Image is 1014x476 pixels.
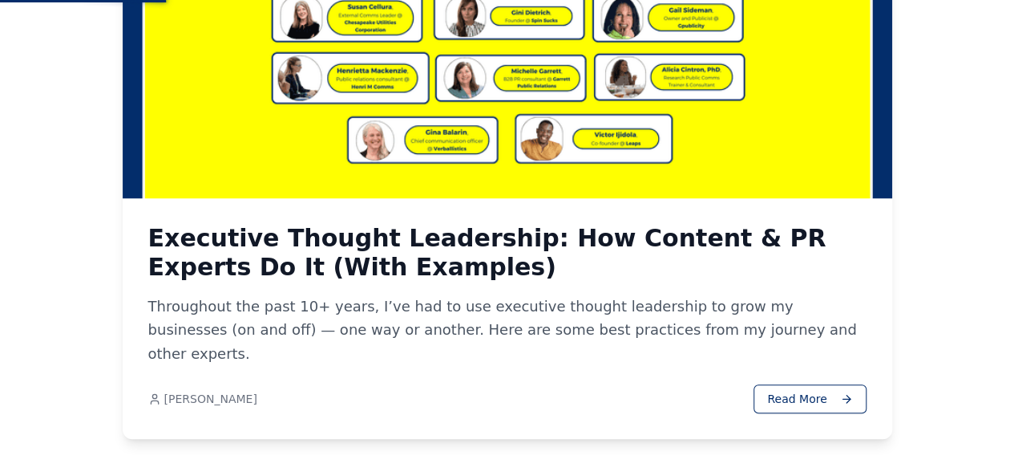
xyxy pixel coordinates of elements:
[753,384,866,413] button: Read More
[164,391,257,407] span: [PERSON_NAME]
[148,295,867,365] p: Throughout the past 10+ years, I’ve had to use executive thought leadership to grow my businesses...
[148,224,867,282] a: Executive Thought Leadership: How Content & PR Experts Do It (With Examples)
[148,391,257,407] a: [PERSON_NAME]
